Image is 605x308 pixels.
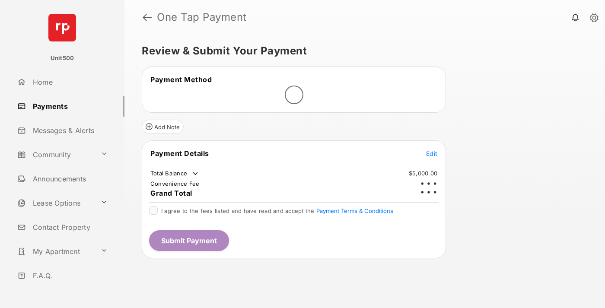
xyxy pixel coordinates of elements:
[316,207,393,214] button: I agree to the fees listed and have read and accept the
[14,193,97,213] a: Lease Options
[14,72,124,92] a: Home
[150,189,192,197] span: Grand Total
[150,149,209,158] span: Payment Details
[426,149,437,158] button: Edit
[150,75,212,84] span: Payment Method
[150,180,200,187] td: Convenience Fee
[14,241,97,262] a: My Apartment
[142,120,184,133] button: Add Note
[14,217,124,238] a: Contact Property
[149,230,229,251] button: Submit Payment
[14,96,124,117] a: Payments
[157,12,247,22] strong: One Tap Payment
[14,168,124,189] a: Announcements
[142,46,581,56] h5: Review & Submit Your Payment
[14,265,124,286] a: F.A.Q.
[14,144,97,165] a: Community
[426,150,437,157] span: Edit
[408,169,438,177] td: $5,000.00
[51,54,74,63] p: Unit500
[150,169,200,178] td: Total Balance
[48,14,76,41] img: svg+xml;base64,PHN2ZyB4bWxucz0iaHR0cDovL3d3dy53My5vcmcvMjAwMC9zdmciIHdpZHRoPSI2NCIgaGVpZ2h0PSI2NC...
[14,120,124,141] a: Messages & Alerts
[161,207,393,214] span: I agree to the fees listed and have read and accept the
